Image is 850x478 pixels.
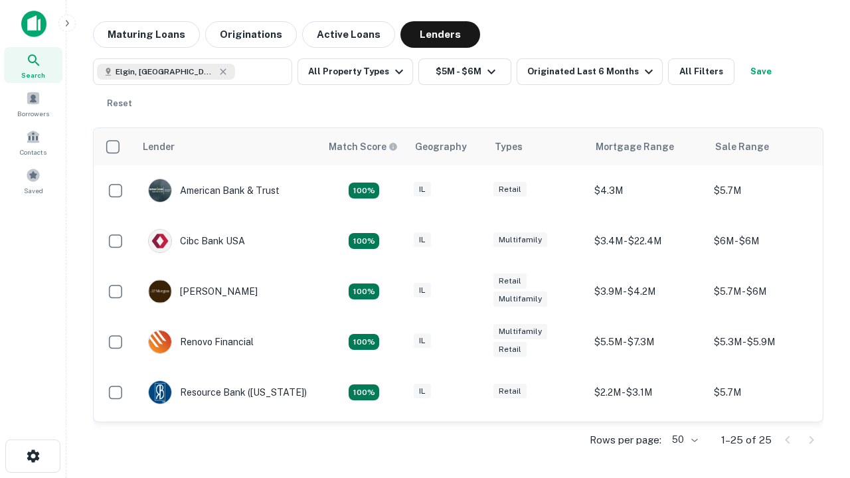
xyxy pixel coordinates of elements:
span: Search [21,70,45,80]
div: Cibc Bank USA [148,229,245,253]
div: Capitalize uses an advanced AI algorithm to match your search with the best lender. The match sco... [329,139,398,154]
td: $2.2M - $3.1M [588,367,707,418]
td: $5.3M - $5.9M [707,317,827,367]
td: $5.5M - $7.3M [588,317,707,367]
button: Originations [205,21,297,48]
img: picture [149,331,171,353]
td: $5.7M [707,367,827,418]
td: $5.7M - $6M [707,266,827,317]
th: Capitalize uses an advanced AI algorithm to match your search with the best lender. The match sco... [321,128,407,165]
img: picture [149,280,171,303]
img: picture [149,381,171,404]
span: Saved [24,185,43,196]
button: Maturing Loans [93,21,200,48]
td: $6M - $6M [707,216,827,266]
div: Multifamily [493,232,547,248]
div: Geography [415,139,467,155]
td: $3.9M - $4.2M [588,266,707,317]
button: Reset [98,90,141,117]
div: Matching Properties: 4, hasApolloMatch: undefined [349,283,379,299]
div: Types [495,139,523,155]
div: American Bank & Trust [148,179,280,202]
td: $3.4M - $22.4M [588,216,707,266]
div: Matching Properties: 7, hasApolloMatch: undefined [349,183,379,199]
td: $5.6M [707,418,827,468]
td: $5.7M [707,165,827,216]
div: IL [414,333,431,349]
div: Matching Properties: 4, hasApolloMatch: undefined [349,384,379,400]
div: Lender [143,139,175,155]
div: Resource Bank ([US_STATE]) [148,380,307,404]
div: Retail [493,274,527,289]
button: All Filters [668,58,734,85]
div: 50 [667,430,700,449]
th: Geography [407,128,487,165]
div: Matching Properties: 4, hasApolloMatch: undefined [349,233,379,249]
p: Rows per page: [590,432,661,448]
h6: Match Score [329,139,395,154]
div: Sale Range [715,139,769,155]
div: [PERSON_NAME] [148,279,258,303]
div: Multifamily [493,291,547,307]
button: Save your search to get updates of matches that match your search criteria. [740,58,782,85]
span: Elgin, [GEOGRAPHIC_DATA], [GEOGRAPHIC_DATA] [116,66,215,78]
div: Matching Properties: 4, hasApolloMatch: undefined [349,334,379,350]
a: Saved [4,163,62,199]
td: $4.3M [588,165,707,216]
th: Types [487,128,588,165]
p: 1–25 of 25 [721,432,772,448]
span: Contacts [20,147,46,157]
button: Lenders [400,21,480,48]
div: IL [414,384,431,399]
div: Renovo Financial [148,330,254,354]
img: capitalize-icon.png [21,11,46,37]
a: Contacts [4,124,62,160]
th: Sale Range [707,128,827,165]
img: picture [149,230,171,252]
div: Retail [493,342,527,357]
button: Originated Last 6 Months [517,58,663,85]
span: Borrowers [17,108,49,119]
div: Mortgage Range [596,139,674,155]
a: Borrowers [4,86,62,121]
div: IL [414,283,431,298]
button: $5M - $6M [418,58,511,85]
div: IL [414,182,431,197]
button: All Property Types [297,58,413,85]
iframe: Chat Widget [784,372,850,436]
div: IL [414,232,431,248]
button: Active Loans [302,21,395,48]
div: Retail [493,384,527,399]
a: Search [4,47,62,83]
div: Originated Last 6 Months [527,64,657,80]
th: Mortgage Range [588,128,707,165]
td: $4M [588,418,707,468]
img: picture [149,179,171,202]
div: Retail [493,182,527,197]
div: Multifamily [493,324,547,339]
th: Lender [135,128,321,165]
